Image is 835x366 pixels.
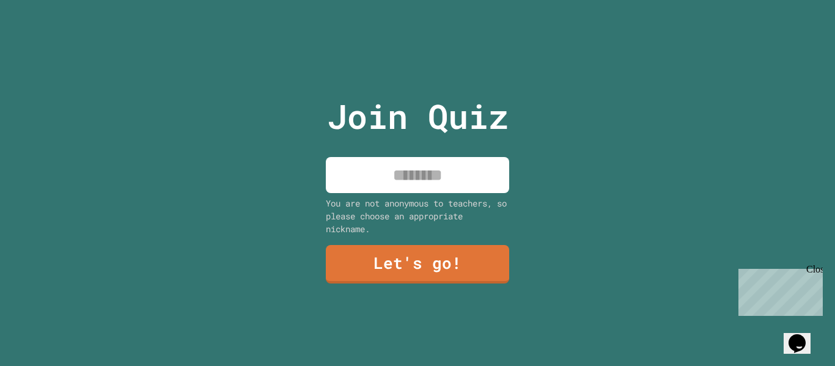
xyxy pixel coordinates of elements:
iframe: chat widget [784,317,823,354]
div: You are not anonymous to teachers, so please choose an appropriate nickname. [326,197,509,235]
p: Join Quiz [327,91,509,142]
div: Chat with us now!Close [5,5,84,78]
a: Let's go! [326,245,509,284]
iframe: chat widget [734,264,823,316]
